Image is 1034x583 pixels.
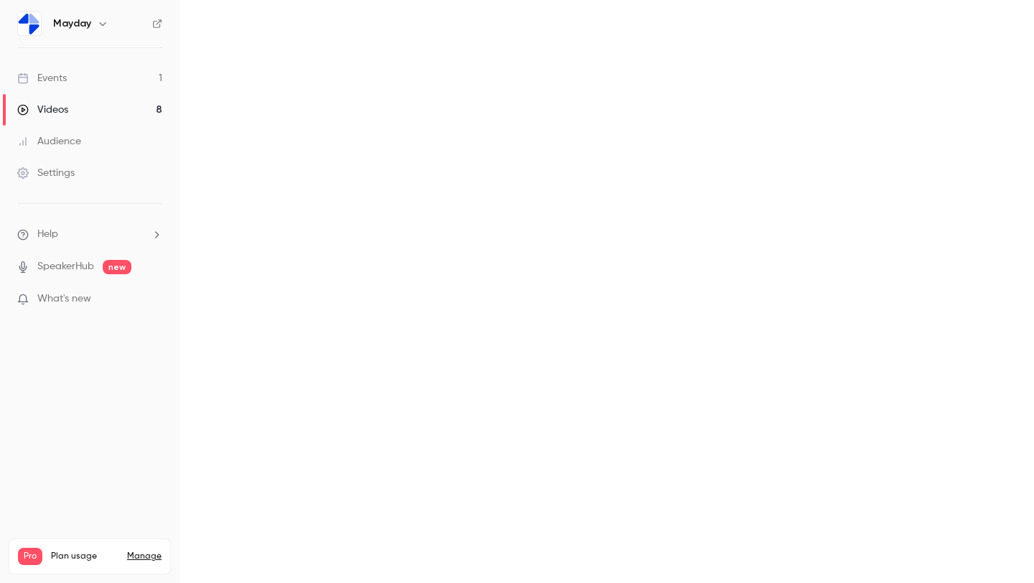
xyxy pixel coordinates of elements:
div: Videos [17,103,68,117]
div: Events [17,71,67,85]
span: Help [37,227,58,242]
a: Manage [127,551,162,562]
img: Mayday [18,12,41,35]
span: Plan usage [51,551,118,562]
li: help-dropdown-opener [17,227,162,242]
a: SpeakerHub [37,259,94,274]
h6: Mayday [53,17,91,31]
iframe: Noticeable Trigger [145,293,162,306]
div: Audience [17,134,81,149]
span: new [103,260,131,274]
span: Pro [18,548,42,565]
div: Settings [17,166,75,180]
span: What's new [37,291,91,307]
